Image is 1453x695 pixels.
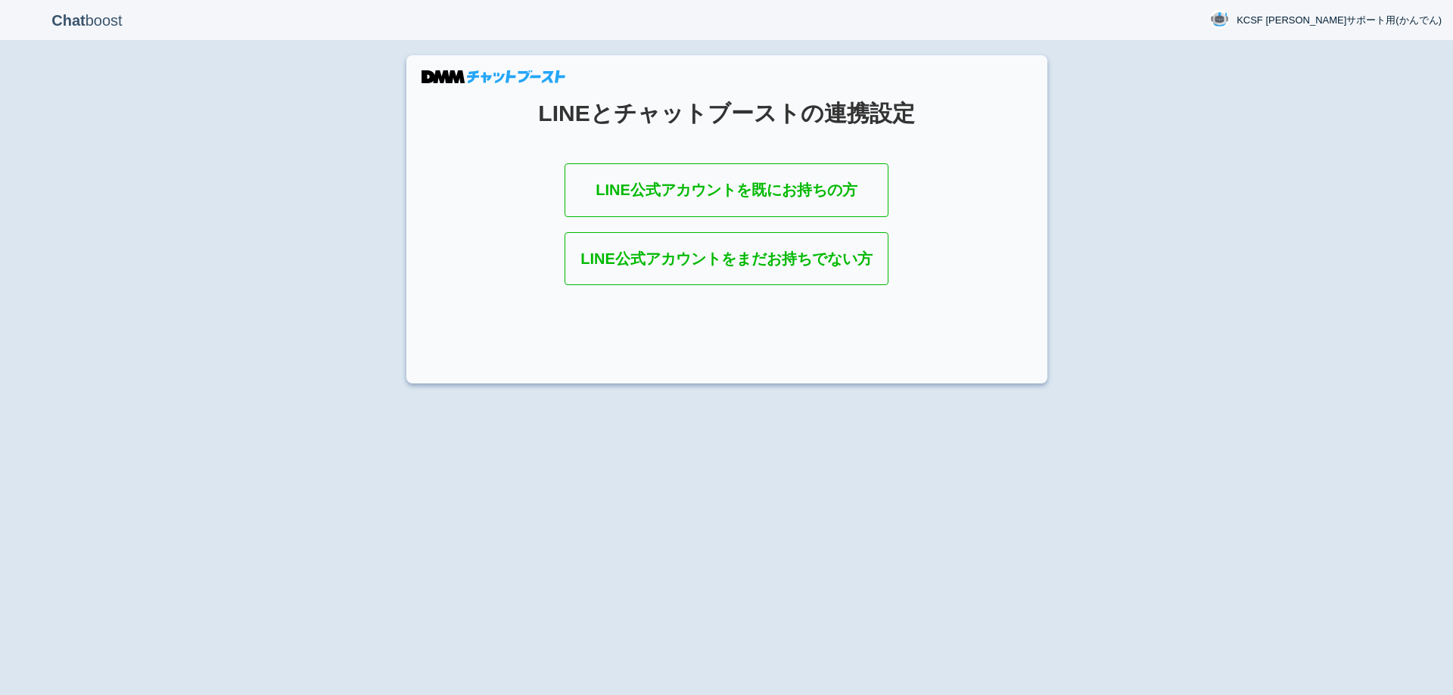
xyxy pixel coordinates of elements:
[565,232,888,286] a: LINE公式アカウントをまだお持ちでない方
[1237,13,1442,28] span: KCSF [PERSON_NAME]サポート用(かんでん)
[51,12,85,29] b: Chat
[11,2,163,39] p: boost
[565,163,888,217] a: LINE公式アカウントを既にお持ちの方
[444,101,1010,126] h1: LINEとチャットブーストの連携設定
[1210,10,1229,29] img: User Image
[422,70,565,83] img: DMMチャットブースト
